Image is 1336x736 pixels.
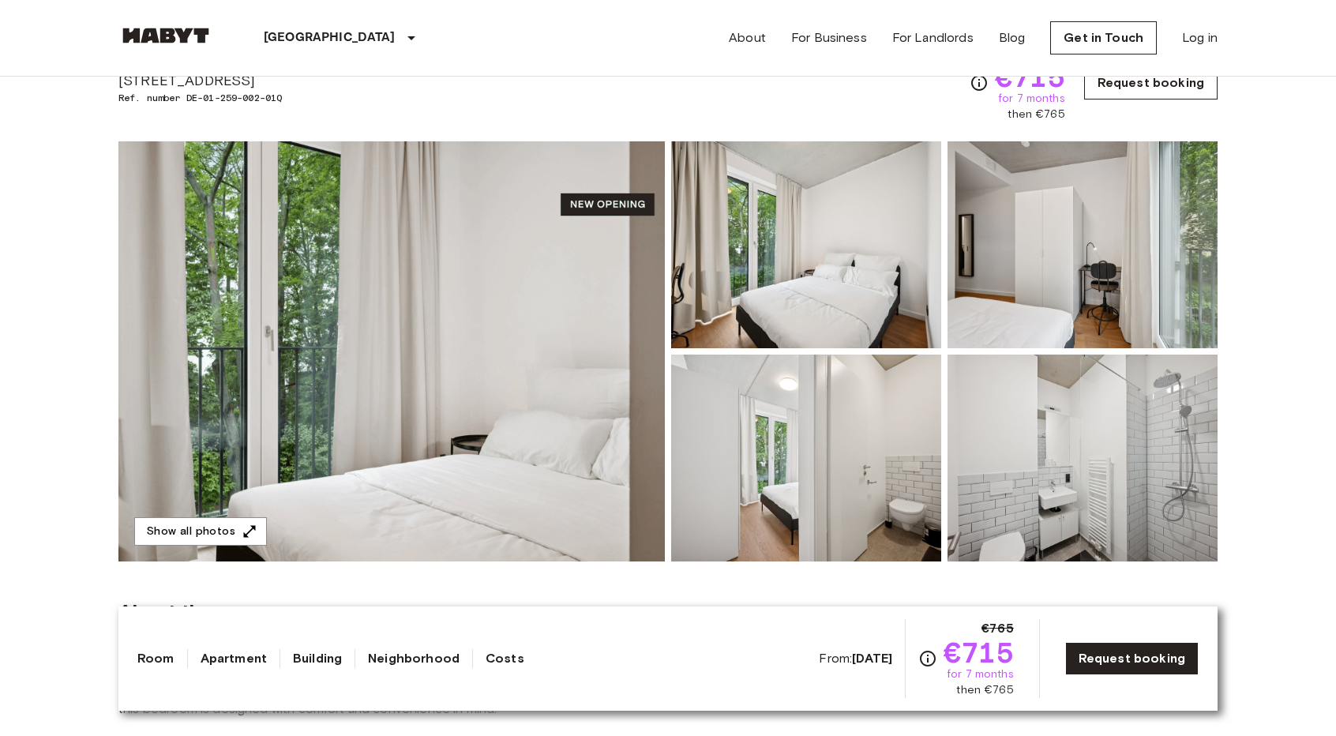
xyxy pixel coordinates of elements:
a: Blog [999,28,1026,47]
a: Log in [1182,28,1218,47]
a: Get in Touch [1050,21,1157,54]
svg: Check cost overview for full price breakdown. Please note that discounts apply to new joiners onl... [918,649,937,668]
span: About the room [118,599,1218,623]
a: Request booking [1084,66,1218,100]
img: Habyt [118,28,213,43]
img: Picture of unit DE-01-259-002-01Q [948,141,1218,348]
a: Building [293,649,342,668]
span: [STREET_ADDRESS] [118,70,341,91]
b: [DATE] [852,651,892,666]
a: For Landlords [892,28,974,47]
a: Request booking [1065,642,1199,675]
span: From: [819,650,892,667]
span: for 7 months [947,667,1014,682]
span: then €765 [956,682,1013,698]
img: Picture of unit DE-01-259-002-01Q [671,141,941,348]
img: Marketing picture of unit DE-01-259-002-01Q [118,141,665,561]
span: then €765 [1008,107,1064,122]
span: Ref. number DE-01-259-002-01Q [118,91,341,105]
img: Picture of unit DE-01-259-002-01Q [948,355,1218,561]
span: €765 [981,619,1014,638]
p: [GEOGRAPHIC_DATA] [264,28,396,47]
span: for 7 months [998,91,1065,107]
span: €715 [944,638,1014,667]
svg: Check cost overview for full price breakdown. Please note that discounts apply to new joiners onl... [970,73,989,92]
a: Apartment [201,649,267,668]
a: About [729,28,766,47]
img: Picture of unit DE-01-259-002-01Q [671,355,941,561]
a: For Business [791,28,867,47]
span: €715 [995,62,1065,91]
a: Room [137,649,175,668]
button: Show all photos [134,517,267,546]
a: Neighborhood [368,649,460,668]
a: Costs [486,649,524,668]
